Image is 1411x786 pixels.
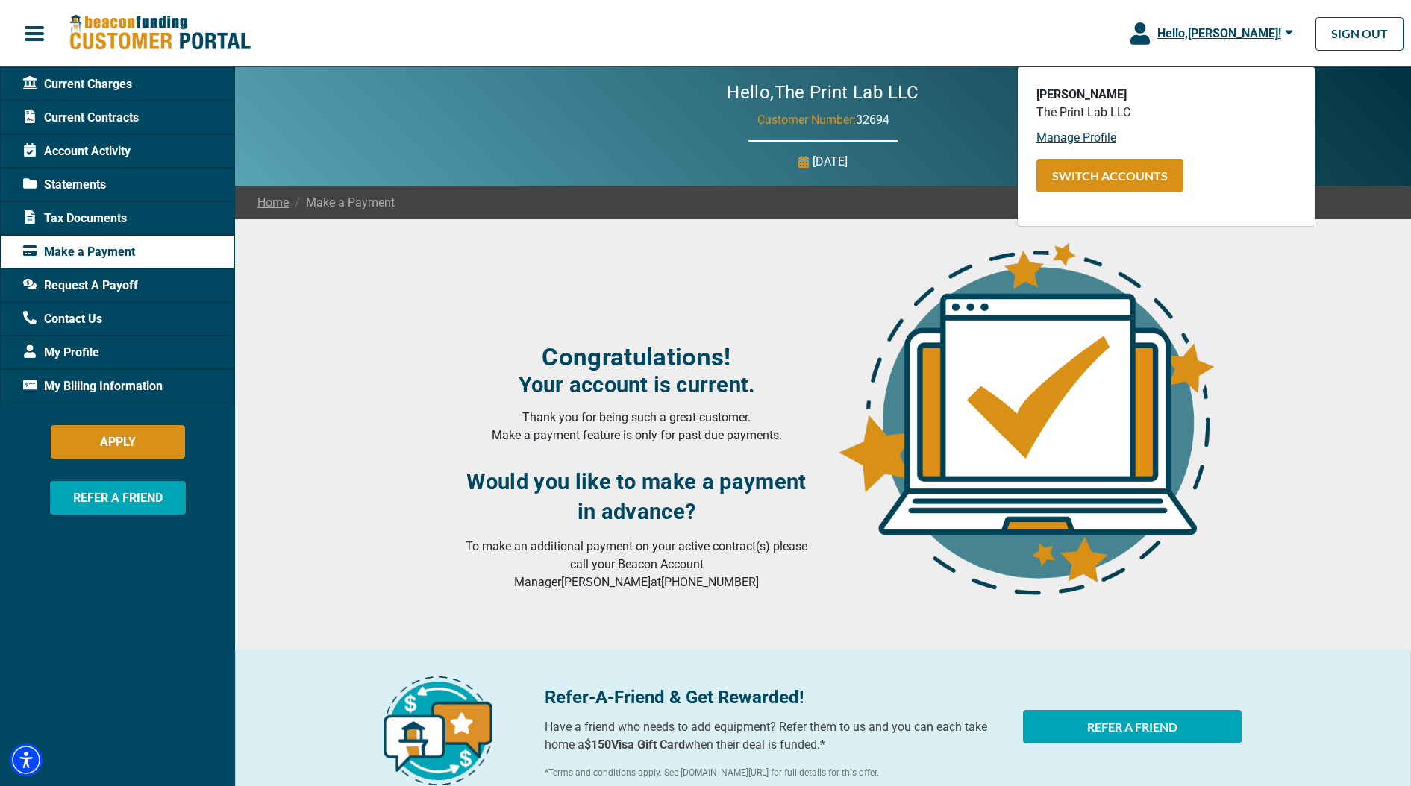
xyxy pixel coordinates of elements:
[459,409,814,444] p: Thank you for being such a great customer. Make a payment feature is only for past due payments.
[1023,710,1242,743] button: REFER A FRIEND
[545,684,1005,711] p: Refer-A-Friend & Get Rewarded!
[1036,104,1296,122] p: The Print Lab LLC
[1036,159,1183,192] button: SWITCH ACCOUNTS
[459,538,814,591] p: To make an additional payment on your active contract(s) please call your Beacon Account Manager ...
[289,194,395,212] span: Make a Payment
[384,676,492,785] img: refer-a-friend-icon.png
[23,310,102,328] span: Contact Us
[856,113,889,127] span: 32694
[10,743,43,776] div: Accessibility Menu
[459,372,814,397] h4: Your account is current.
[545,766,1005,779] p: *Terms and conditions apply. See [DOMAIN_NAME][URL] for full details for this offer.
[1036,131,1116,145] a: Manage Profile
[813,153,848,171] p: [DATE]
[832,238,1218,595] img: account-upto-date.png
[545,718,1005,754] p: Have a friend who needs to add equipment? Refer them to us and you can each take home a when thei...
[1157,26,1281,40] span: Hello, [PERSON_NAME] !
[50,481,186,515] button: REFER A FRIEND
[23,377,163,395] span: My Billing Information
[23,176,106,194] span: Statements
[23,344,99,362] span: My Profile
[459,342,814,372] h3: Congratulations!
[1315,17,1404,51] a: SIGN OUT
[23,109,139,127] span: Current Contracts
[51,425,185,459] button: APPLY
[1036,87,1127,101] b: [PERSON_NAME]
[23,277,138,295] span: Request A Payoff
[257,194,289,212] a: Home
[23,243,135,261] span: Make a Payment
[459,467,814,526] h3: Would you like to make a payment in advance?
[682,82,963,104] h2: Hello, The Print Lab LLC
[69,14,251,52] img: Beacon Funding Customer Portal Logo
[584,738,685,752] b: $150 Visa Gift Card
[23,75,132,93] span: Current Charges
[23,142,131,160] span: Account Activity
[23,210,127,227] span: Tax Documents
[757,113,856,127] span: Customer Number:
